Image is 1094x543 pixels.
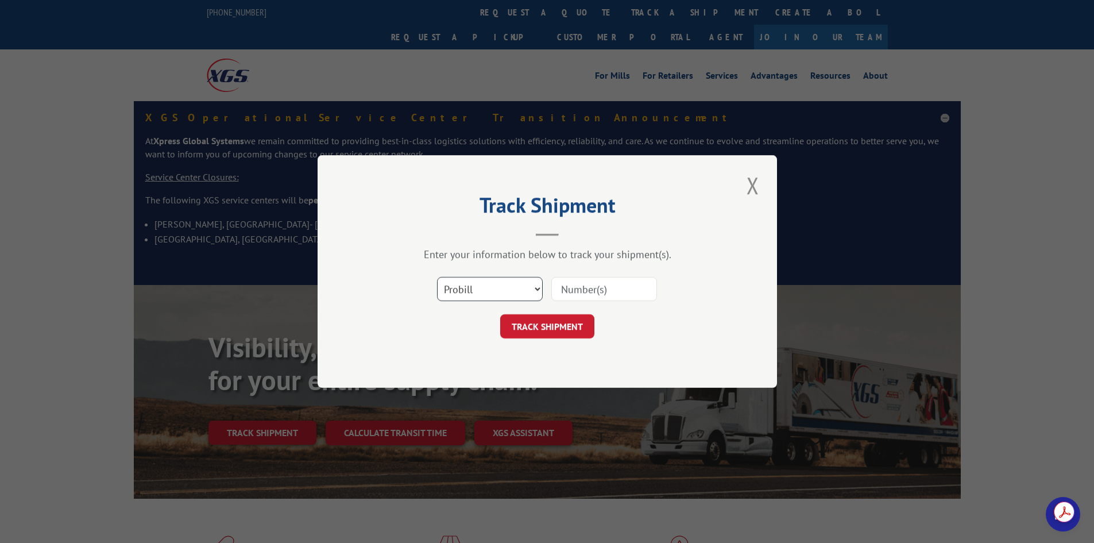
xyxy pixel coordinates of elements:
a: Open chat [1046,497,1080,532]
h2: Track Shipment [375,197,720,219]
div: Enter your information below to track your shipment(s). [375,248,720,261]
button: TRACK SHIPMENT [500,314,594,338]
input: Number(s) [551,277,657,301]
button: Close modal [743,170,763,201]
